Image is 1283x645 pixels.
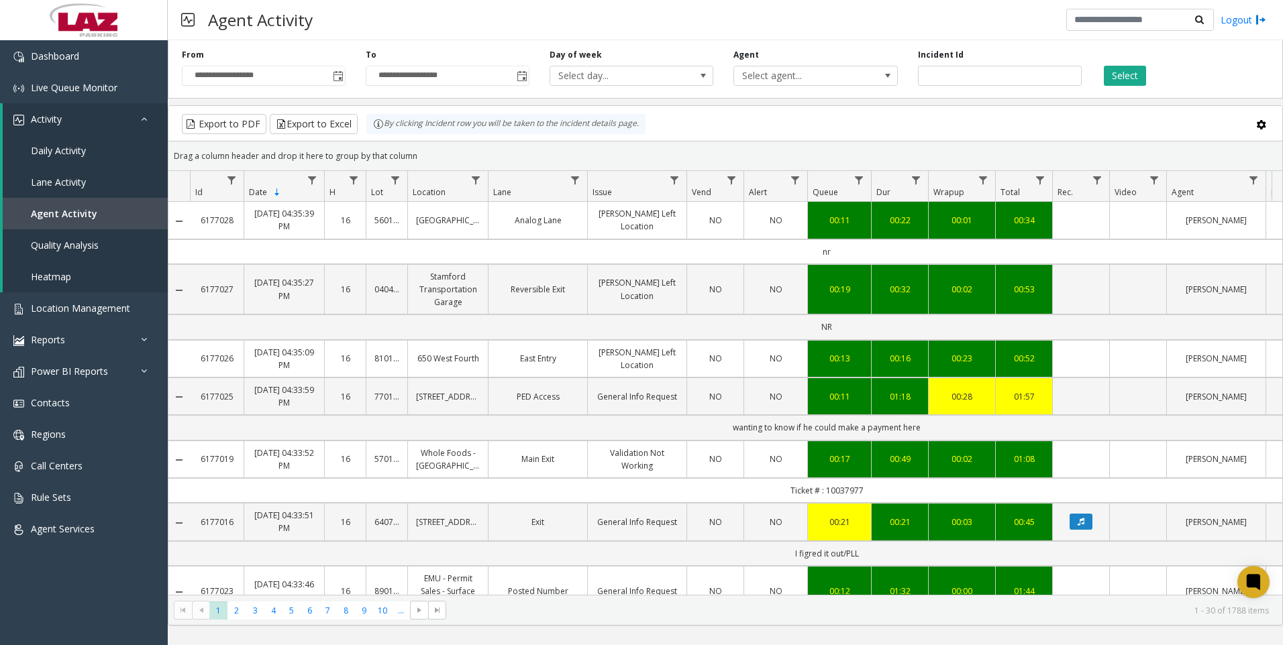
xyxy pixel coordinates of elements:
[13,461,24,472] img: 'icon'
[31,239,99,251] span: Quality Analysis
[416,270,480,309] a: Stamford Transportation Garage
[252,346,316,371] a: [DATE] 04:35:09 PM
[252,207,316,233] a: [DATE] 04:35:39 PM
[1255,13,1266,27] img: logout
[880,453,920,465] div: 00:49
[252,276,316,302] a: [DATE] 04:35:27 PM
[709,353,722,364] span: NO
[937,516,987,528] a: 00:03
[816,516,863,528] a: 00:21
[1004,453,1044,465] a: 01:08
[416,516,480,528] a: [STREET_ADDRESS]
[816,585,863,597] a: 00:12
[31,396,70,409] span: Contacts
[937,214,987,227] div: 00:01
[723,171,741,189] a: Vend Filter Menu
[695,585,735,597] a: NO
[1004,390,1044,403] a: 01:57
[695,453,735,465] a: NO
[182,49,204,61] label: From
[374,601,392,620] span: Page 10
[31,50,79,62] span: Dashboard
[880,214,920,227] div: 00:22
[816,283,863,296] a: 00:19
[1004,352,1044,365] a: 00:52
[333,214,358,227] a: 16
[416,572,480,611] a: EMU - Permit Sales - Surface Lots
[1004,283,1044,296] div: 00:53
[695,352,735,365] a: NO
[13,367,24,377] img: 'icon'
[366,49,376,61] label: To
[1175,453,1258,465] a: [PERSON_NAME]
[937,453,987,465] a: 00:02
[329,186,336,198] span: H
[695,390,735,403] a: NO
[1004,585,1044,597] a: 01:44
[937,283,987,296] a: 00:02
[752,390,799,403] a: NO
[366,114,646,134] div: By clicking Incident row you will be taken to the incident details page.
[13,304,24,314] img: 'icon'
[270,114,358,134] button: Export to Excel
[734,66,864,85] span: Select agent...
[1088,171,1107,189] a: Rec. Filter Menu
[252,384,316,409] a: [DATE] 04:33:59 PM
[303,171,321,189] a: Date Filter Menu
[1221,13,1266,27] a: Logout
[371,186,383,198] span: Lot
[1175,214,1258,227] a: [PERSON_NAME]
[3,198,168,229] a: Agent Activity
[816,390,863,403] a: 00:11
[31,365,108,377] span: Power BI Reports
[345,171,363,189] a: H Filter Menu
[749,186,767,198] span: Alert
[223,171,241,189] a: Id Filter Menu
[283,601,301,620] span: Page 5
[786,171,805,189] a: Alert Filter Menu
[937,390,987,403] div: 00:28
[733,49,759,61] label: Agent
[695,214,735,227] a: NO
[876,186,890,198] span: Dur
[13,493,24,504] img: 'icon'
[596,516,678,528] a: General Info Request
[252,578,316,603] a: [DATE] 04:33:46 PM
[31,491,71,504] span: Rule Sets
[937,352,987,365] a: 00:23
[374,352,399,365] a: 810124
[816,352,863,365] a: 00:13
[596,390,678,403] a: General Info Request
[1172,186,1194,198] span: Agent
[31,522,95,535] span: Agent Services
[374,214,399,227] a: 560168
[918,49,964,61] label: Incident Id
[392,601,410,620] span: Page 11
[31,113,62,125] span: Activity
[1115,186,1137,198] span: Video
[227,601,246,620] span: Page 2
[209,601,227,620] span: Page 1
[1175,516,1258,528] a: [PERSON_NAME]
[13,52,24,62] img: 'icon'
[1058,186,1073,198] span: Rec.
[493,186,511,198] span: Lane
[933,186,964,198] span: Wrapup
[752,453,799,465] a: NO
[880,390,920,403] a: 01:18
[13,524,24,535] img: 'icon'
[497,283,579,296] a: Reversible Exit
[907,171,925,189] a: Dur Filter Menu
[880,585,920,597] a: 01:32
[13,335,24,346] img: 'icon'
[880,283,920,296] a: 00:32
[355,601,373,620] span: Page 9
[974,171,992,189] a: Wrapup Filter Menu
[497,352,579,365] a: East Entry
